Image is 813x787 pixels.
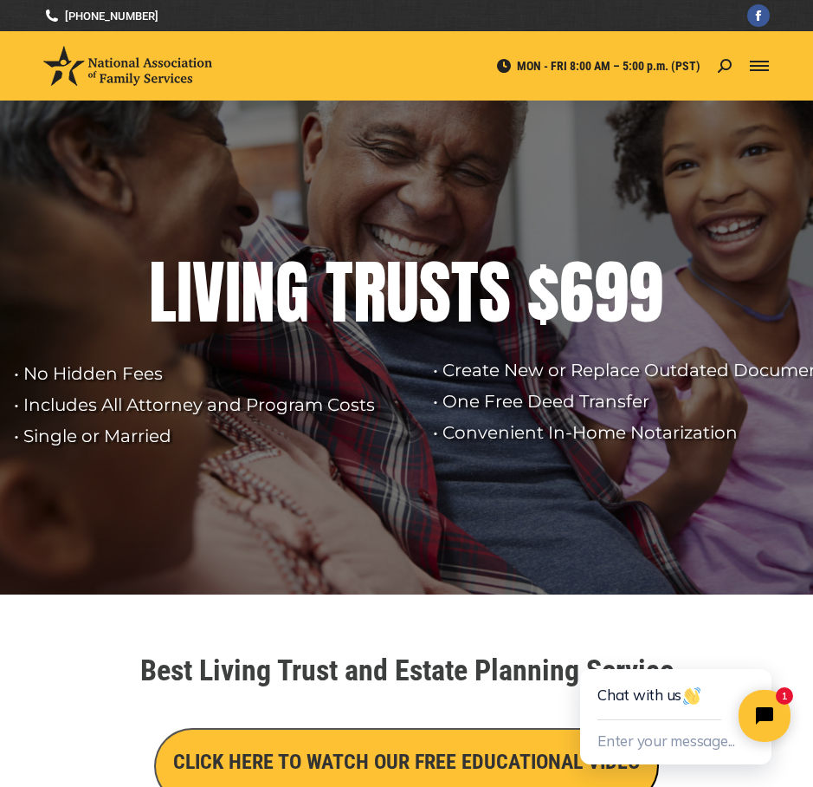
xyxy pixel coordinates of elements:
img: National Association of Family Services [43,46,212,86]
div: N [241,257,275,327]
div: S [419,257,451,327]
rs-layer: • No Hidden Fees • Includes All Attorney and Program Costs • Single or Married [14,358,383,452]
a: CLICK HERE TO WATCH OUR FREE EDUCATIONAL VIDEO [154,754,659,772]
div: T [326,257,353,327]
a: Mobile menu icon [749,55,770,76]
div: I [177,257,192,327]
div: $ [527,257,559,327]
div: 9 [594,257,629,327]
div: U [386,257,419,327]
div: S [479,257,511,327]
h1: Best Living Trust and Estate Planning Service [52,655,761,685]
a: [PHONE_NUMBER] [43,8,158,24]
div: R [353,257,386,327]
a: Facebook page opens in new window [747,4,770,27]
div: I [225,257,241,327]
div: 6 [559,257,594,327]
h3: CLICK HERE TO WATCH OUR FREE EDUCATIONAL VIDEO [173,747,640,777]
iframe: Tidio Chat [541,614,813,787]
div: T [451,257,479,327]
div: L [149,257,177,327]
div: G [275,257,309,327]
div: V [192,257,225,327]
div: 9 [629,257,663,327]
span: MON - FRI 8:00 AM – 5:00 p.m. (PST) [495,58,700,74]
